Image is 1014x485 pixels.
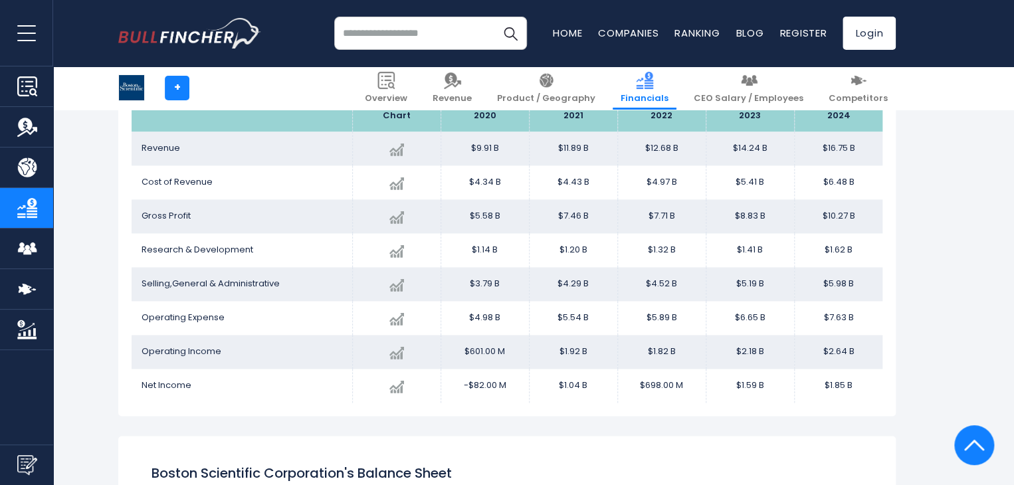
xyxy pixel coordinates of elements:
[118,18,261,48] a: Go to homepage
[621,93,668,104] span: Financials
[497,93,595,104] span: Product / Geography
[529,199,617,233] td: $7.46 B
[441,301,529,335] td: $4.98 B
[706,335,794,369] td: $2.18 B
[794,199,882,233] td: $10.27 B
[441,369,529,403] td: -$82.00 M
[529,100,617,132] th: 2021
[529,165,617,199] td: $4.43 B
[617,132,706,165] td: $12.68 B
[119,75,144,100] img: BSX logo
[529,369,617,403] td: $1.04 B
[706,301,794,335] td: $6.65 B
[553,26,582,40] a: Home
[794,301,882,335] td: $7.63 B
[425,66,480,110] a: Revenue
[441,132,529,165] td: $9.91 B
[365,93,407,104] span: Overview
[617,301,706,335] td: $5.89 B
[142,379,191,391] span: Net Income
[617,199,706,233] td: $7.71 B
[617,165,706,199] td: $4.97 B
[779,26,827,40] a: Register
[843,17,896,50] a: Login
[613,66,676,110] a: Financials
[598,26,659,40] a: Companies
[441,199,529,233] td: $5.58 B
[529,267,617,301] td: $4.29 B
[489,66,603,110] a: Product / Geography
[352,100,441,132] th: Chart
[152,462,862,482] h2: Boston Scientific Corporation's Balance Sheet
[433,93,472,104] span: Revenue
[357,66,415,110] a: Overview
[118,18,261,48] img: bullfincher logo
[142,243,253,256] span: Research & Development
[441,165,529,199] td: $4.34 B
[706,267,794,301] td: $5.19 B
[794,335,882,369] td: $2.64 B
[529,233,617,267] td: $1.20 B
[494,17,527,50] button: Search
[617,100,706,132] th: 2022
[617,267,706,301] td: $4.52 B
[142,277,280,290] span: Selling,General & Administrative
[142,209,191,222] span: Gross Profit
[686,66,811,110] a: CEO Salary / Employees
[706,100,794,132] th: 2023
[529,132,617,165] td: $11.89 B
[529,301,617,335] td: $5.54 B
[794,165,882,199] td: $6.48 B
[706,233,794,267] td: $1.41 B
[821,66,896,110] a: Competitors
[441,233,529,267] td: $1.14 B
[617,335,706,369] td: $1.82 B
[794,100,882,132] th: 2024
[165,76,189,100] a: +
[794,233,882,267] td: $1.62 B
[706,369,794,403] td: $1.59 B
[794,132,882,165] td: $16.75 B
[142,311,225,324] span: Operating Expense
[674,26,720,40] a: Ranking
[794,267,882,301] td: $5.98 B
[142,175,213,188] span: Cost of Revenue
[529,335,617,369] td: $1.92 B
[829,93,888,104] span: Competitors
[142,142,180,154] span: Revenue
[617,233,706,267] td: $1.32 B
[441,267,529,301] td: $3.79 B
[441,335,529,369] td: $601.00 M
[706,132,794,165] td: $14.24 B
[706,199,794,233] td: $8.83 B
[736,26,763,40] a: Blog
[617,369,706,403] td: $698.00 M
[706,165,794,199] td: $5.41 B
[441,100,529,132] th: 2020
[142,345,221,357] span: Operating Income
[794,369,882,403] td: $1.85 B
[694,93,803,104] span: CEO Salary / Employees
